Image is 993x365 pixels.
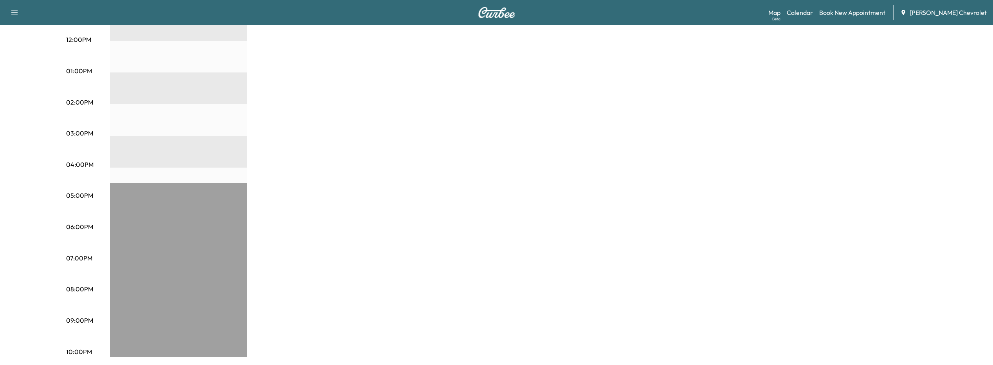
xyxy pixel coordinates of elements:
p: 12:00PM [66,35,91,44]
span: [PERSON_NAME] Chevrolet [910,8,987,17]
p: 10:00PM [66,347,92,356]
p: 06:00PM [66,222,93,231]
p: 03:00PM [66,128,93,138]
a: MapBeta [768,8,780,17]
p: 01:00PM [66,66,92,76]
p: 07:00PM [66,253,92,263]
a: Calendar [787,8,813,17]
p: 04:00PM [66,160,94,169]
p: 09:00PM [66,316,93,325]
div: Beta [772,16,780,22]
p: 05:00PM [66,191,93,200]
p: 08:00PM [66,284,93,294]
a: Book New Appointment [819,8,885,17]
p: 02:00PM [66,98,93,107]
img: Curbee Logo [478,7,515,18]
